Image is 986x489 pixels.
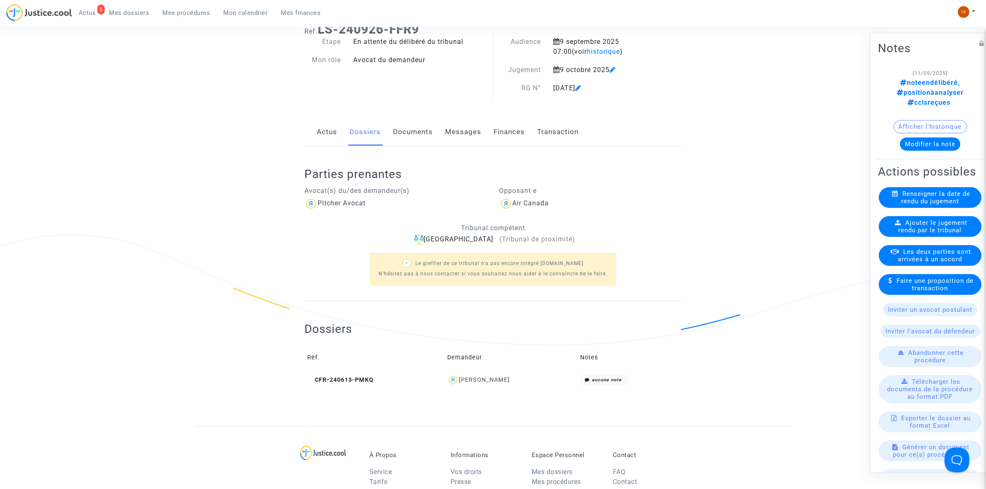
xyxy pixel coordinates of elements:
span: Télécharger les documents de la procédure au format PDF [887,378,973,400]
span: Ref. [304,27,318,35]
a: Dossiers [350,118,381,146]
b: LS-240926-FFR9 [318,22,419,36]
h2: Notes [878,41,982,55]
a: Tarifs [369,478,388,486]
a: Transaction [537,118,579,146]
div: RG N° [493,83,547,93]
span: Inviter un avocat postulant [888,306,972,313]
span: positionàanalyser [897,88,964,96]
img: jc-logo.svg [6,4,72,21]
a: Documents [393,118,433,146]
img: icon-user.svg [447,374,459,386]
a: Mon calendrier [217,7,275,19]
span: Abandonner cette procédure [909,349,964,364]
span: Actus [79,9,96,17]
span: noteendélibéré, [900,78,960,86]
p: Opposant·e [499,185,682,196]
p: Avocat(s) du/des demandeur(s) [304,185,487,196]
div: Audience [493,37,547,57]
p: Contact [613,451,682,459]
span: Les deux parties sont arrivées à un accord [898,248,972,263]
div: Air Canada [513,199,549,207]
a: Service [369,468,392,476]
i: aucune note [592,377,622,383]
span: Mes finances [281,9,321,17]
h2: Dossiers [304,322,352,336]
span: Ajouter le jugement rendu par le tribunal [899,219,968,234]
div: [PERSON_NAME] [459,376,510,383]
img: logo-lg.svg [300,446,346,460]
p: Informations [451,451,519,459]
a: Mes finances [275,7,328,19]
div: 9 septembre 2025 07:00 [547,37,655,57]
a: Messages [445,118,481,146]
span: Exporter le dossier au format Excel [902,414,971,429]
div: Pitcher Avocat [318,199,366,207]
img: icon-user.svg [304,197,318,210]
span: Générer un document pour ce(s) procédure(s) [893,443,970,458]
div: 9 octobre 2025 [547,65,655,75]
a: 5Actus [72,7,103,19]
img: icon-faciliter-sm.svg [414,235,424,245]
span: (voir ) [572,48,623,55]
a: Mes dossiers [103,7,156,19]
span: ? [406,261,408,266]
span: cclsreçues [908,98,951,106]
h2: Parties prenantes [304,167,682,181]
div: Avocat du demandeur [347,55,493,65]
td: Demandeur [444,344,578,371]
span: historique [587,48,620,55]
h2: Actions possibles [878,164,982,178]
div: Mon rôle [298,55,347,65]
span: Renseigner la date de rendu du jugement [901,190,970,205]
span: [11/09/2025] [913,70,947,76]
div: [GEOGRAPHIC_DATA] [304,234,682,245]
button: Afficher l'historique [894,120,967,133]
span: Inviter l'avocat du défendeur [885,327,975,335]
a: Mes procédures [532,478,581,486]
iframe: Help Scout Beacon - Open [945,448,969,472]
span: (Tribunal de proximité) [500,235,576,243]
div: En attente du délibéré du tribunal [347,37,493,47]
td: Notes [577,344,682,371]
p: Tribunal compétent [304,223,682,233]
p: Le greffier de ce tribunal n'a pas encore intégré [DOMAIN_NAME] N'hésitez pas à nous contacter si... [378,258,608,279]
a: FAQ [613,468,626,476]
div: [DATE] [547,83,655,93]
span: Faire signer un document à un participant [896,472,976,487]
div: 5 [97,5,105,14]
a: Finances [494,118,525,146]
p: À Propos [369,451,438,459]
button: Modifier la note [900,137,960,150]
a: Mes dossiers [532,468,573,476]
span: Mon calendrier [224,9,268,17]
a: Vos droits [451,468,482,476]
span: Mes procédures [163,9,210,17]
p: Espace Personnel [532,451,600,459]
img: icon-user.svg [499,197,513,210]
a: Presse [451,478,471,486]
div: Jugement [493,65,547,75]
a: Mes procédures [156,7,217,19]
a: Contact [613,478,637,486]
span: Mes dossiers [109,9,149,17]
span: CFR-240613-PMKQ [307,376,374,383]
td: Réf. [304,344,444,371]
a: Actus [317,118,337,146]
img: fc99b196863ffcca57bb8fe2645aafd9 [958,6,969,18]
span: Faire une proposition de transaction [897,277,974,291]
div: Etape [298,37,347,47]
